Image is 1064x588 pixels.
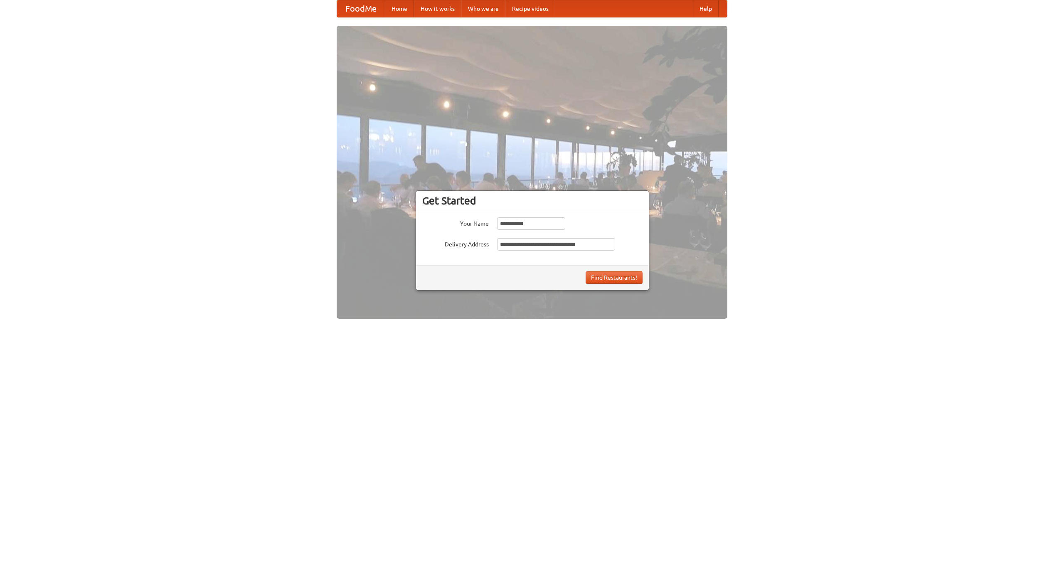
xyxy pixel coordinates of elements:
h3: Get Started [422,194,643,207]
label: Delivery Address [422,238,489,248]
a: Home [385,0,414,17]
a: How it works [414,0,461,17]
a: FoodMe [337,0,385,17]
a: Who we are [461,0,505,17]
label: Your Name [422,217,489,228]
a: Help [693,0,719,17]
button: Find Restaurants! [586,271,643,284]
a: Recipe videos [505,0,555,17]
